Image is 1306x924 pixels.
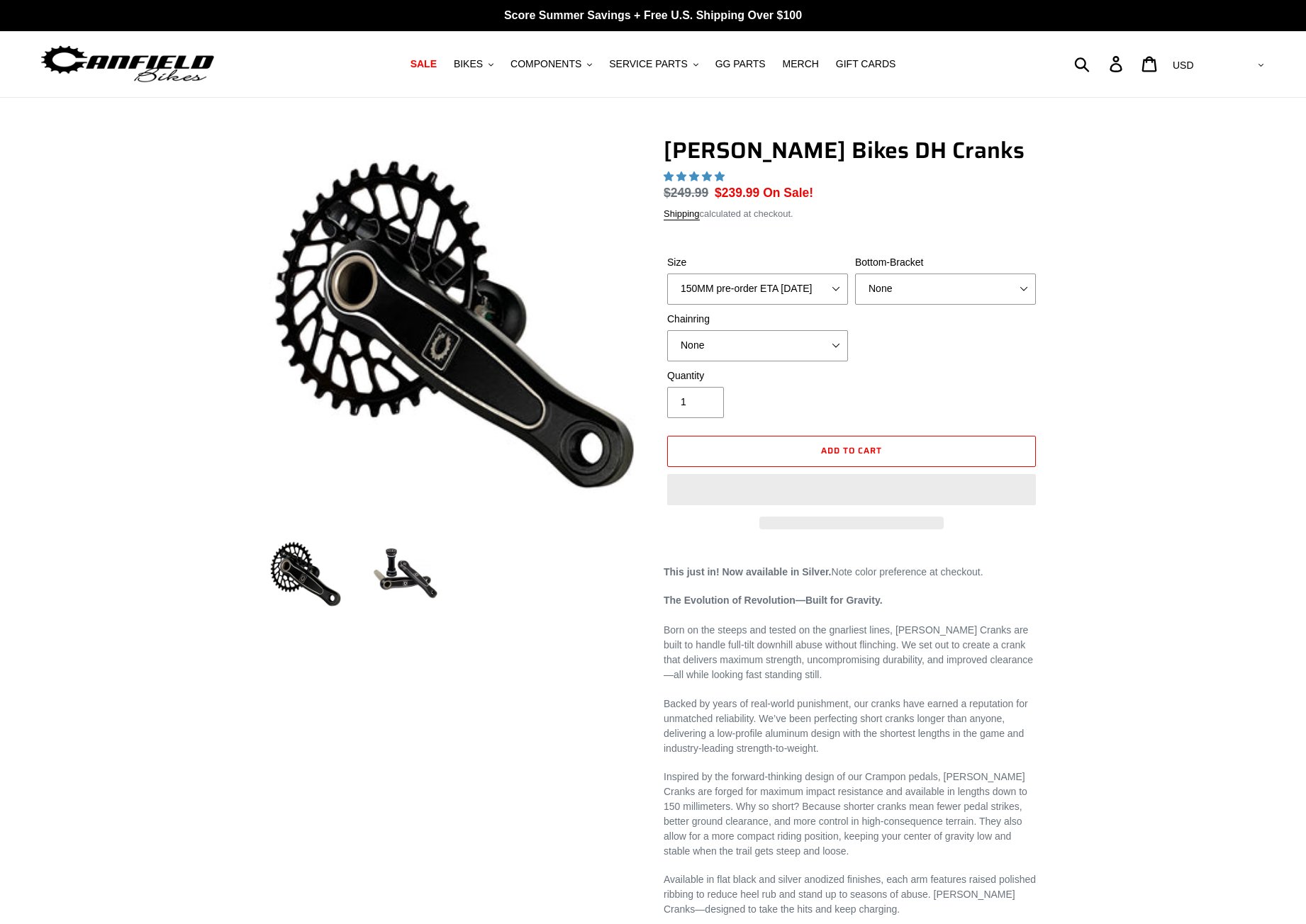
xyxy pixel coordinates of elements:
p: Available in flat black and silver anodized finishes, each arm features raised polished ribbing t... [664,872,1039,917]
input: Search [1082,48,1118,79]
p: Backed by years of real-world punishment, our cranks have earned a reputation for unmatched relia... [664,697,1039,756]
span: SERVICE PARTS [609,58,687,70]
a: GG PARTS [708,55,773,74]
img: Canfield Bikes DH Cranks [269,140,640,509]
span: Add to cart [821,444,882,457]
button: Add to cart [667,436,1036,467]
strong: The Evolution of Revolution—Built for Gravity. [664,595,883,606]
span: GIFT CARDS [836,58,896,70]
label: Bottom-Bracket [855,255,1036,270]
a: Shipping [664,208,700,220]
a: GIFT CARDS [829,55,903,74]
span: On Sale! [763,184,813,202]
button: BIKES [447,55,501,74]
p: Note color preference at checkout. [664,565,1039,580]
label: Quantity [667,368,848,383]
span: GG PARTS [715,58,766,70]
img: Canfield Bikes [39,42,216,86]
img: Load image into Gallery viewer, Canfield Bikes DH Cranks [267,535,345,613]
span: 4.91 stars [664,171,727,182]
label: Size [667,255,848,270]
button: COMPONENTS [503,55,599,74]
span: MERCH [783,58,819,70]
span: BIKES [454,58,483,70]
span: $239.99 [715,186,759,200]
span: COMPONENTS [510,58,581,70]
span: SALE [411,58,437,70]
button: SERVICE PARTS [602,55,705,74]
img: Load image into Gallery viewer, Canfield Bikes DH Cranks [366,535,444,613]
s: $249.99 [664,186,708,200]
a: MERCH [776,55,826,74]
p: Born on the steeps and tested on the gnarliest lines, [PERSON_NAME] Cranks are built to handle fu... [664,593,1039,682]
a: SALE [403,55,444,74]
h1: [PERSON_NAME] Bikes DH Cranks [664,137,1039,164]
label: Chainring [667,312,848,327]
div: calculated at checkout. [664,207,1039,221]
p: Inspired by the forward-thinking design of our Crampon pedals, [PERSON_NAME] Cranks are forged fo... [664,770,1039,859]
strong: This just in! Now available in Silver. [664,566,832,577]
